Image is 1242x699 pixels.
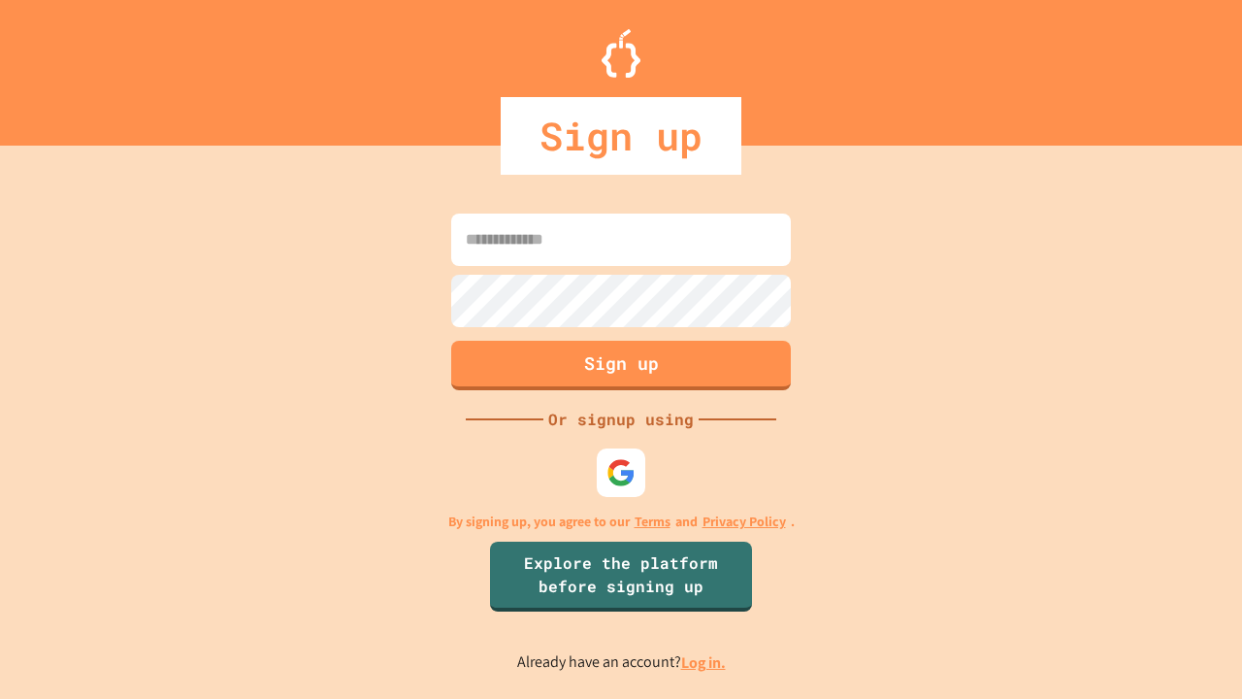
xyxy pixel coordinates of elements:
[635,512,670,532] a: Terms
[703,512,786,532] a: Privacy Policy
[602,29,640,78] img: Logo.svg
[451,341,791,390] button: Sign up
[448,512,795,532] p: By signing up, you agree to our and .
[501,97,741,175] div: Sign up
[606,458,636,487] img: google-icon.svg
[517,650,726,675] p: Already have an account?
[490,542,752,612] a: Explore the platform before signing up
[543,408,699,431] div: Or signup using
[681,652,726,673] a: Log in.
